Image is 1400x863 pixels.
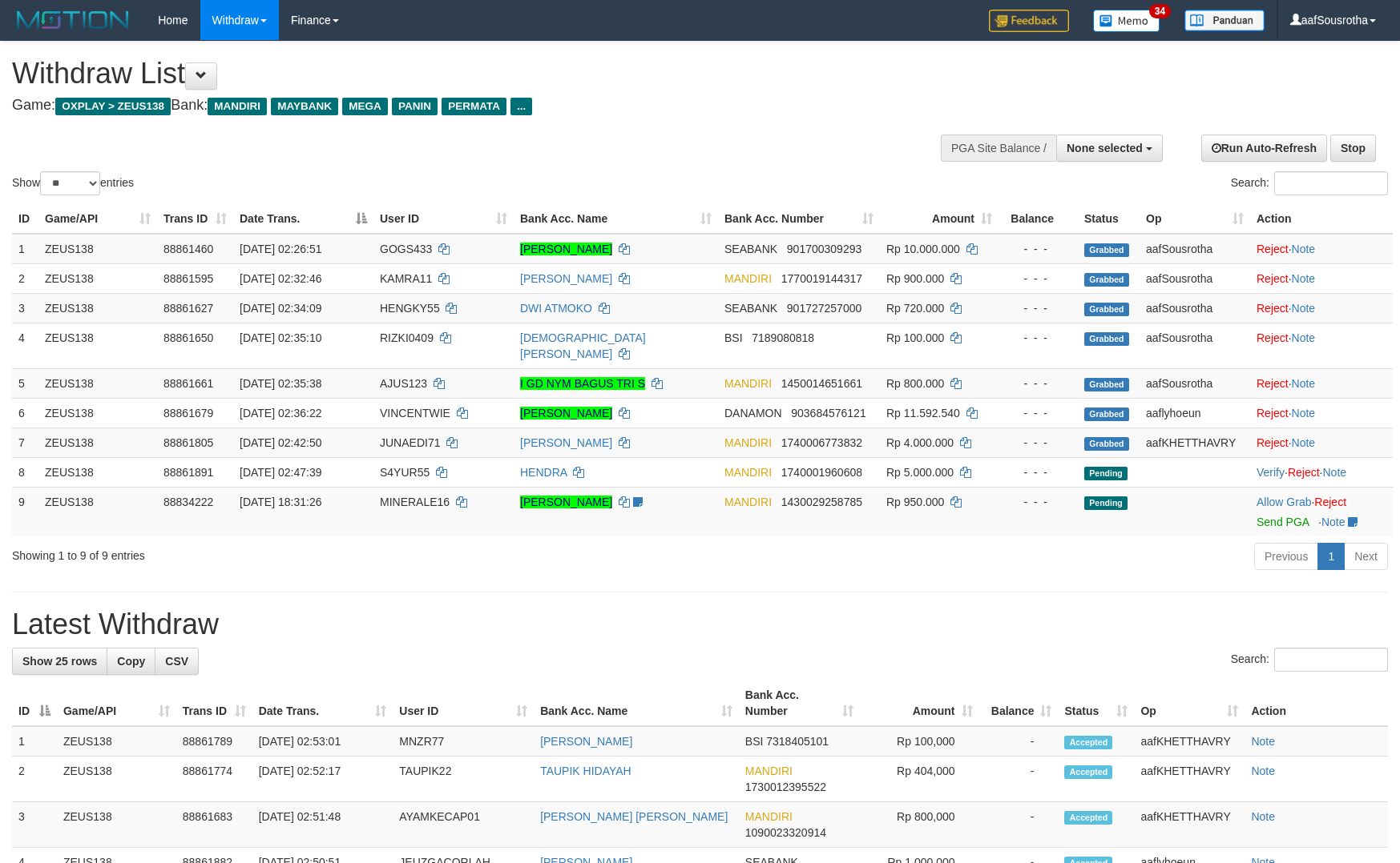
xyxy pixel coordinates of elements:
a: Note [1292,331,1316,344]
span: HENGKY55 [380,302,440,315]
a: 1 [1317,543,1345,570]
td: ZEUS138 [38,398,157,427]
td: aafSousrotha [1140,234,1250,264]
div: - - - [1005,494,1071,510]
td: 2 [12,757,57,802]
a: Run Auto-Refresh [1201,134,1327,162]
span: [DATE] 02:42:50 [240,436,321,449]
span: MANDIRI [724,272,772,285]
span: KAMRA11 [380,272,432,285]
span: ... [510,98,532,115]
a: Note [1292,377,1316,390]
td: ZEUS138 [38,427,157,457]
a: Verify [1257,466,1285,479]
span: [DATE] 02:34:09 [240,302,321,315]
td: 3 [12,293,38,323]
span: 88861460 [163,243,213,255]
h1: Withdraw List [12,58,918,90]
span: Pending [1084,496,1128,510]
th: ID: activate to sort column descending [12,680,57,726]
td: aafKHETTHAVRY [1140,427,1250,457]
a: CSV [155,648,199,675]
span: MANDIRI [745,810,793,823]
th: Trans ID: activate to sort column ascending [157,204,233,234]
span: MAYBANK [271,98,338,115]
th: ID [12,204,38,234]
span: [DATE] 02:47:39 [240,466,321,479]
span: 88861595 [163,272,213,285]
td: · [1250,323,1393,368]
span: · [1257,496,1314,508]
th: Bank Acc. Number: activate to sort column ascending [739,680,860,726]
span: [DATE] 02:26:51 [240,243,321,255]
th: Date Trans.: activate to sort column ascending [252,680,393,726]
a: I GD NYM BAGUS TRI S [520,377,645,390]
td: · [1250,487,1393,536]
a: [PERSON_NAME] [520,407,612,419]
div: - - - [1005,241,1071,257]
th: Bank Acc. Name: activate to sort column ascending [514,204,718,234]
td: 88861683 [176,802,252,848]
td: 5 [12,368,38,398]
span: RIZKI0409 [380,331,434,344]
span: Copy 1430029258785 to clipboard [781,496,862,508]
td: 88861789 [176,726,252,757]
td: MNZR77 [393,726,534,757]
span: MEGA [342,98,388,115]
th: Op: activate to sort column ascending [1140,204,1250,234]
a: Copy [107,648,155,675]
span: 34 [1149,4,1171,18]
th: Date Trans.: activate to sort column descending [233,204,373,234]
span: Accepted [1064,811,1112,825]
span: Grabbed [1084,243,1129,257]
span: MANDIRI [724,436,772,449]
span: 88861679 [163,407,213,419]
td: - [979,726,1059,757]
span: MANDIRI [724,377,772,390]
div: - - - [1005,464,1071,480]
a: Reject [1314,496,1346,508]
button: None selected [1056,134,1163,162]
a: [DEMOGRAPHIC_DATA][PERSON_NAME] [520,331,646,360]
span: Rp 5.000.000 [886,466,954,479]
span: 88861650 [163,331,213,344]
th: Amount: activate to sort column ascending [880,204,999,234]
div: Showing 1 to 9 of 9 entries [12,541,571,564]
span: Grabbed [1084,332,1129,346]
th: Action [1245,680,1388,726]
th: Bank Acc. Number: activate to sort column ascending [718,204,880,234]
span: Rp 4.000.000 [886,436,954,449]
td: ZEUS138 [38,293,157,323]
input: Search: [1274,648,1388,672]
td: aafKHETTHAVRY [1134,802,1245,848]
td: aafKHETTHAVRY [1134,726,1245,757]
th: Game/API: activate to sort column ascending [57,680,176,726]
img: Feedback.jpg [989,10,1069,32]
span: 88861661 [163,377,213,390]
span: Accepted [1064,765,1112,779]
span: Copy 7318405101 to clipboard [766,735,829,748]
td: - [979,802,1059,848]
th: Action [1250,204,1393,234]
span: MANDIRI [745,765,793,777]
a: Note [1292,302,1316,315]
td: aaflyhoeun [1140,398,1250,427]
th: Status: activate to sort column ascending [1058,680,1134,726]
a: Note [1292,243,1316,255]
span: 88861891 [163,466,213,479]
a: [PERSON_NAME] [540,735,632,748]
td: 1 [12,234,38,264]
td: 7 [12,427,38,457]
a: Note [1292,272,1316,285]
div: - - - [1005,405,1071,421]
a: Reject [1257,272,1289,285]
label: Show entries [12,171,134,195]
span: 88861627 [163,302,213,315]
span: SEABANK [724,302,777,315]
td: Rp 100,000 [860,726,979,757]
span: None selected [1067,142,1143,155]
span: [DATE] 02:36:22 [240,407,321,419]
th: Op: activate to sort column ascending [1134,680,1245,726]
td: 6 [12,398,38,427]
td: aafSousrotha [1140,368,1250,398]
